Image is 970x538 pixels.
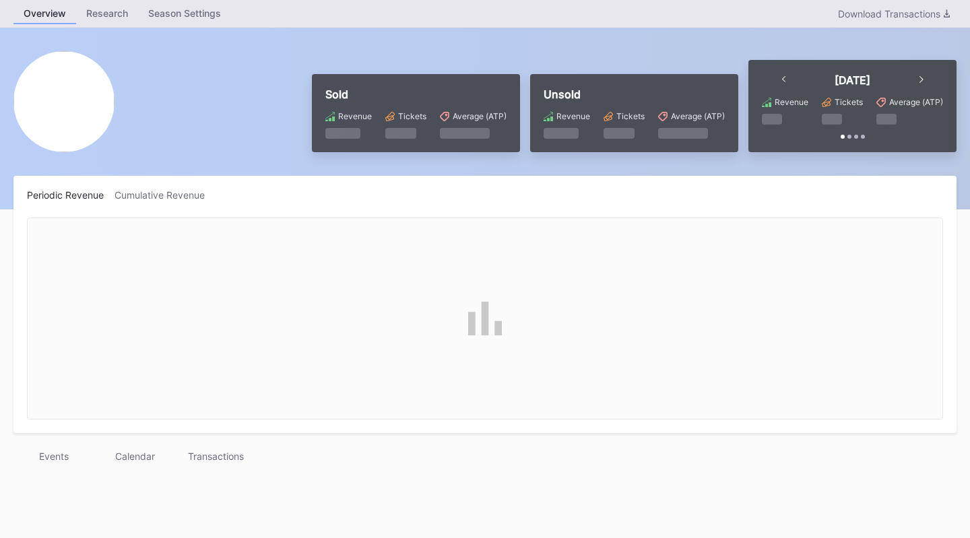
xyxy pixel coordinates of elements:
[838,8,950,20] div: Download Transactions
[13,446,94,466] div: Events
[76,3,138,24] a: Research
[556,111,590,121] div: Revenue
[94,446,175,466] div: Calendar
[616,111,645,121] div: Tickets
[115,189,216,201] div: Cumulative Revenue
[338,111,372,121] div: Revenue
[671,111,725,121] div: Average (ATP)
[138,3,231,23] div: Season Settings
[325,88,507,101] div: Sold
[27,189,115,201] div: Periodic Revenue
[13,3,76,24] a: Overview
[831,5,957,23] button: Download Transactions
[835,97,863,107] div: Tickets
[453,111,507,121] div: Average (ATP)
[835,73,870,87] div: [DATE]
[775,97,808,107] div: Revenue
[175,446,256,466] div: Transactions
[889,97,943,107] div: Average (ATP)
[544,88,725,101] div: Unsold
[138,3,231,24] a: Season Settings
[398,111,426,121] div: Tickets
[76,3,138,23] div: Research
